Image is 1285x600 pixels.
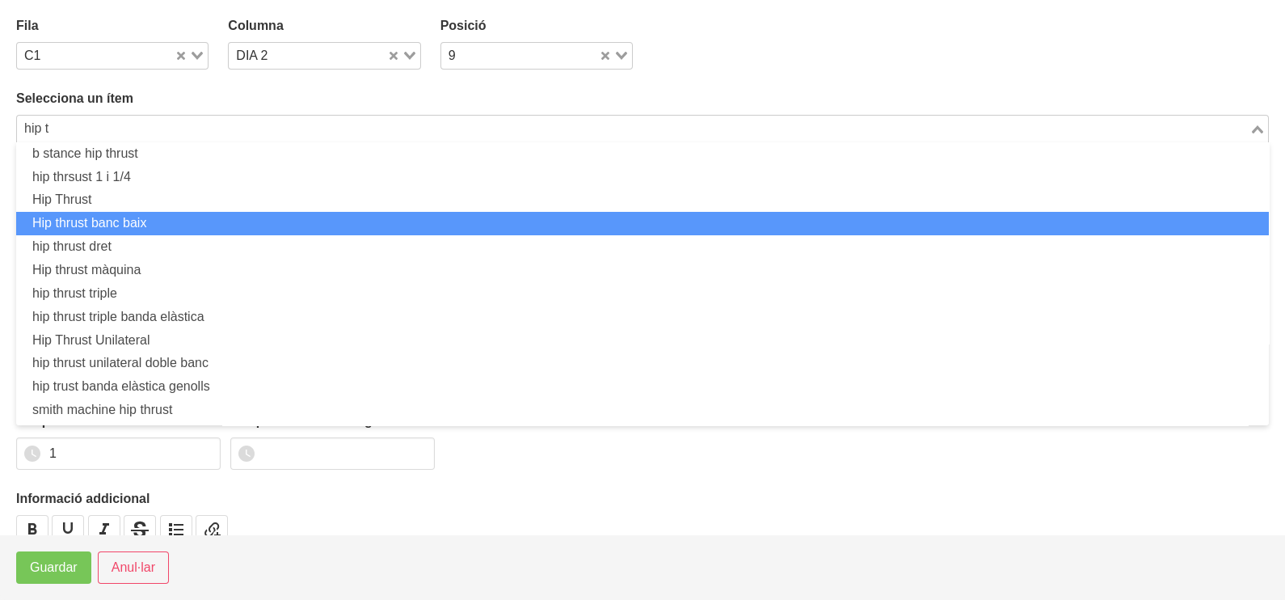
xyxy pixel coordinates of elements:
[177,50,185,62] button: Clear Selected
[228,16,420,36] label: Columna
[16,115,1269,142] div: Search for option
[24,47,40,65] span: C1
[30,558,78,577] span: Guardar
[16,551,91,584] button: Guardar
[16,142,1269,166] li: b stance hip thrust
[16,16,209,36] label: Fila
[16,399,1269,422] li: smith machine hip thrust
[236,47,268,65] span: DIA 2
[16,282,1269,306] li: hip thrust triple
[16,188,1269,212] li: Hip Thrust
[16,89,1269,108] label: Selecciona un ítem
[390,50,398,62] button: Clear Selected
[46,46,173,65] input: Search for option
[273,46,385,65] input: Search for option
[440,42,633,70] div: Search for option
[16,42,209,70] div: Search for option
[461,46,597,65] input: Search for option
[16,375,1269,399] li: hip trust banda elàstica genolls
[112,558,155,577] span: Anul·lar
[601,50,609,62] button: Clear Selected
[228,42,420,70] div: Search for option
[449,47,456,65] span: 9
[16,166,1269,189] li: hip thrsust 1 i 1/4
[16,489,1269,509] label: Informació addicional
[98,551,169,584] button: Anul·lar
[19,119,1248,138] input: Search for option
[16,306,1269,329] li: hip thrust triple banda elàstica
[16,235,1269,259] li: hip thrust dret
[16,259,1269,282] li: Hip thrust màquina
[16,352,1269,375] li: hip thrust unilateral doble banc
[440,16,633,36] label: Posició
[16,329,1269,353] li: Hip Thrust Unilateral
[16,212,1269,235] li: Hip thrust banc baix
